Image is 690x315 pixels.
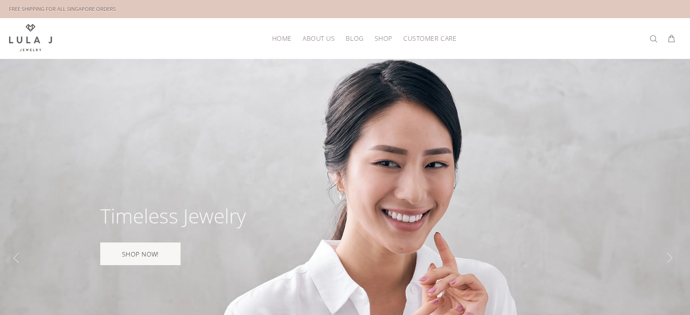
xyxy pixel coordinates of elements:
[297,31,340,45] a: About Us
[398,31,456,45] a: Customer Care
[9,4,116,14] div: FREE SHIPPING FOR ALL SINGAPORE ORDERS
[375,35,392,42] span: Shop
[403,35,456,42] span: Customer Care
[267,31,297,45] a: HOME
[340,31,369,45] a: Blog
[369,31,398,45] a: Shop
[100,242,181,265] a: SHOP NOW!
[303,35,335,42] span: About Us
[100,206,246,226] div: Timeless Jewelry
[346,35,363,42] span: Blog
[272,35,292,42] span: HOME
